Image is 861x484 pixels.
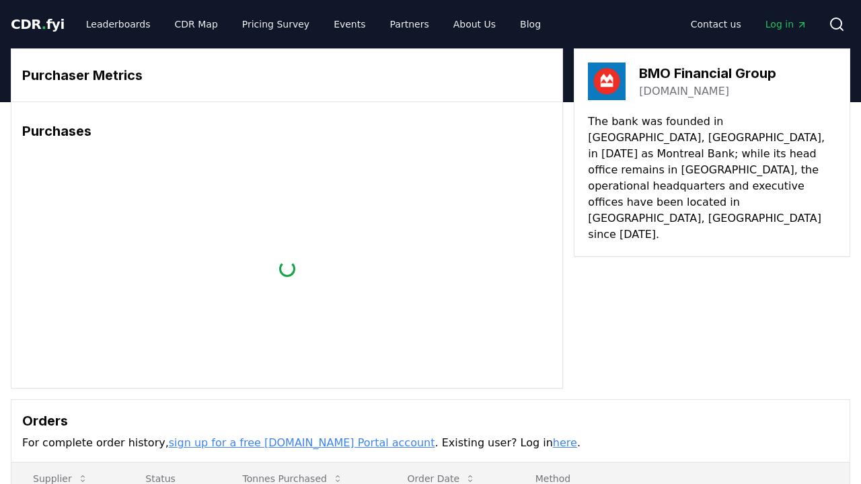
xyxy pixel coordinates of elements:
h3: BMO Financial Group [639,63,776,83]
a: Events [323,12,376,36]
a: Leaderboards [75,12,161,36]
div: loading [279,261,295,277]
a: About Us [443,12,507,36]
h3: Purchaser Metrics [22,65,552,85]
span: CDR fyi [11,16,65,32]
img: BMO Financial Group-logo [588,63,626,100]
nav: Main [680,12,818,36]
span: . [42,16,46,32]
a: [DOMAIN_NAME] [639,83,729,99]
a: Blog [509,12,552,36]
a: here [553,436,577,449]
nav: Main [75,12,552,36]
a: CDR.fyi [11,15,65,34]
p: The bank was founded in [GEOGRAPHIC_DATA], [GEOGRAPHIC_DATA], in [DATE] as Montreal Bank; while i... [588,114,836,243]
a: Pricing Survey [231,12,320,36]
h3: Purchases [22,121,552,141]
p: For complete order history, . Existing user? Log in . [22,435,839,451]
a: CDR Map [164,12,229,36]
span: Log in [765,17,807,31]
a: Contact us [680,12,752,36]
a: sign up for a free [DOMAIN_NAME] Portal account [169,436,435,449]
a: Partners [379,12,440,36]
a: Log in [755,12,818,36]
h3: Orders [22,411,839,431]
